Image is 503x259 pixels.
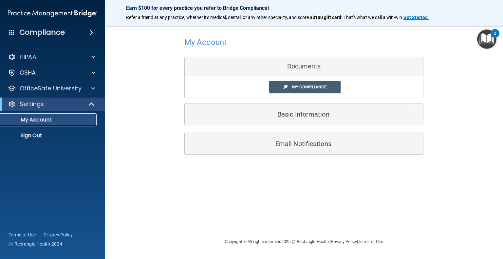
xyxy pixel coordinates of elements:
[185,57,423,76] div: Documents
[8,100,95,108] a: Settings
[403,15,429,20] a: Get Started
[20,53,36,61] p: HIPAA
[190,140,398,147] h5: Email Notifications
[20,84,82,92] p: OfficeSafe University
[8,84,95,92] a: OfficeSafe University
[494,33,496,42] div: 2
[477,29,496,49] button: Open Resource Center, 2 new notifications
[8,69,95,77] a: OSHA
[331,239,357,244] a: Privacy Policy
[292,84,326,89] span: My Compliance
[126,5,482,11] p: Earn $100 for every practice you refer to Bridge Compliance!
[19,28,65,37] h4: Compliance
[4,132,94,139] p: Sign Out
[190,136,418,151] a: Email Notifications
[190,107,418,121] a: Basic Information
[190,111,398,118] h5: Basic Information
[20,69,36,77] p: OSHA
[312,15,341,20] strong: $100 gift card
[9,241,62,247] span: Ⓒ Rectangle Health 2024
[4,117,94,123] p: My Account
[126,15,312,20] span: Refer a friend at any practice, whether it's medical, dental, or any other speciality, and score a
[341,15,403,20] span: ! That's what we call a win-win.
[9,231,36,238] a: Terms of Use
[44,231,73,238] a: Privacy Policy
[8,7,97,20] img: PMB logo
[184,38,227,46] h4: My Account
[8,53,95,61] a: HIPAA
[403,15,428,20] strong: Get Started
[358,239,383,244] a: Terms of Use
[184,231,423,252] div: Copyright © All rights reserved 2025 @ Rectangle Health | |
[20,100,44,108] p: Settings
